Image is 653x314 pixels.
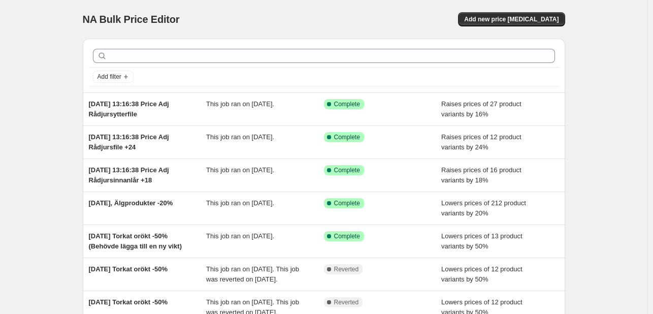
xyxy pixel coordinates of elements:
span: Complete [334,232,360,240]
span: [DATE] 13:16:38 Price Adj Rådjursytterfile [89,100,169,118]
span: Reverted [334,298,359,306]
span: Add new price [MEDICAL_DATA] [464,15,559,23]
span: This job ran on [DATE]. [206,166,274,174]
span: Complete [334,133,360,141]
span: This job ran on [DATE]. This job was reverted on [DATE]. [206,265,299,283]
span: This job ran on [DATE]. [206,199,274,207]
span: [DATE] Torkat orökt -50% (Behövde lägga till en ny vikt) [89,232,182,250]
button: Add filter [93,71,134,83]
span: Raises prices of 27 product variants by 16% [441,100,521,118]
span: This job ran on [DATE]. [206,133,274,141]
span: [DATE] Torkat orökt -50% [89,298,168,306]
span: Complete [334,166,360,174]
span: [DATE] 13:16:38 Price Adj Rådjursinnanlår +18 [89,166,169,184]
span: NA Bulk Price Editor [83,14,180,25]
span: Reverted [334,265,359,273]
span: Complete [334,100,360,108]
span: [DATE] Torkat orökt -50% [89,265,168,273]
span: Lowers prices of 12 product variants by 50% [441,265,523,283]
span: Raises prices of 16 product variants by 18% [441,166,521,184]
button: Add new price [MEDICAL_DATA] [458,12,565,26]
span: This job ran on [DATE]. [206,232,274,240]
span: Complete [334,199,360,207]
span: This job ran on [DATE]. [206,100,274,108]
span: Raises prices of 12 product variants by 24% [441,133,521,151]
span: Lowers prices of 13 product variants by 50% [441,232,523,250]
span: Lowers prices of 212 product variants by 20% [441,199,526,217]
span: [DATE] 13:16:38 Price Adj Rådjursfile +24 [89,133,169,151]
span: [DATE], Älgprodukter -20% [89,199,173,207]
span: Add filter [97,73,121,81]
